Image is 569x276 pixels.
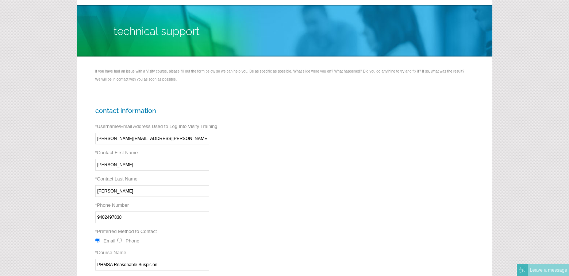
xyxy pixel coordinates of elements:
[114,25,200,38] span: Technical Support
[126,238,139,244] label: Phone
[95,124,218,129] label: Username/Email Address Used to Log Into Visify Training
[95,176,138,182] label: Contact Last Name
[528,264,569,276] div: Leave a message
[95,107,474,114] h3: Contact Information
[95,150,138,155] label: Contact First Name
[104,238,116,244] label: Email
[95,202,129,208] label: Phone Number
[95,69,474,81] div: If you have had an issue with a Visify course, please fill out the form below so we can help you....
[95,229,157,234] label: Preferred Method to Contact
[519,267,526,273] img: Offline
[95,250,126,255] label: Course Name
